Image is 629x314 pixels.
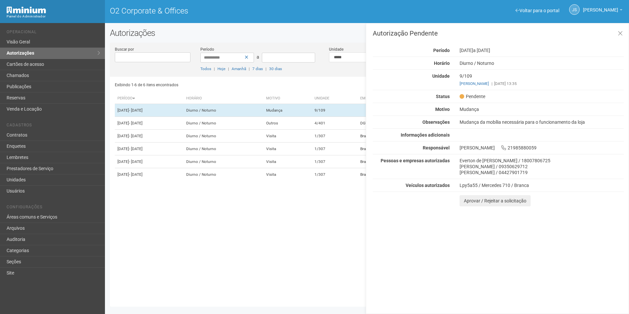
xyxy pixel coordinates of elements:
strong: Unidade [432,73,450,79]
li: Cadastros [7,123,100,130]
td: 1/307 [312,155,358,168]
span: a [257,54,259,60]
strong: Veículos autorizados [406,183,450,188]
strong: Status [436,94,450,99]
h1: O2 Corporate & Offices [110,7,362,15]
h3: Autorização Pendente [373,30,624,37]
td: Bravy [358,168,448,181]
th: Motivo [264,93,312,104]
td: 1/307 [312,130,358,143]
td: Diurno / Noturno [184,155,264,168]
div: [DATE] 13:35 [460,81,624,87]
td: Bravy [358,143,448,155]
td: [DATE] [115,104,184,117]
li: Configurações [7,205,100,212]
a: Todos [200,66,211,71]
span: - [DATE] [129,172,142,177]
button: Aprovar / Rejeitar a solicitação [460,195,531,206]
td: [DATE] [115,130,184,143]
td: Diurno / Noturno [184,104,264,117]
td: Visita [264,130,312,143]
a: JS [569,4,580,15]
label: Unidade [329,46,343,52]
h2: Autorizações [110,28,624,38]
div: 9/109 [455,73,629,87]
span: Jeferson Souza [583,1,618,13]
th: Empresa [358,93,448,104]
strong: Informações adicionais [401,132,450,138]
strong: Período [433,48,450,53]
a: 30 dias [269,66,282,71]
td: Visita [264,143,312,155]
li: Operacional [7,30,100,37]
span: - [DATE] [129,146,142,151]
td: Diurno / Noturno [184,130,264,143]
div: Diurno / Noturno [455,60,629,66]
span: | [265,66,266,71]
td: Visita [264,155,312,168]
td: Bravy [358,155,448,168]
strong: Responsável [423,145,450,150]
td: Diurno / Noturno [184,168,264,181]
div: Exibindo 1-6 de 6 itens encontrados [115,80,365,90]
a: Hoje [217,66,225,71]
span: a [DATE] [473,48,490,53]
div: [PERSON_NAME] / 04427901719 [460,170,624,175]
td: [DATE] [115,117,184,130]
img: Minium [7,7,46,13]
div: Mudança da mobília necessária para o funcionamento da loja [455,119,629,125]
td: 4/401 [312,117,358,130]
span: | [228,66,229,71]
td: Bravy [358,130,448,143]
div: Mudança [455,106,629,112]
span: - [DATE] [129,108,142,113]
td: Diurno / Noturno [184,117,264,130]
td: Outros [264,117,312,130]
th: Horário [184,93,264,104]
td: [DATE] [115,143,184,155]
strong: Horário [434,61,450,66]
span: - [DATE] [129,134,142,138]
td: [DATE] [115,155,184,168]
td: Mudança [264,104,312,117]
a: Amanhã [232,66,246,71]
strong: Motivo [435,107,450,112]
td: 1/307 [312,143,358,155]
div: Everton de [PERSON_NAME] / 18007806725 [460,158,624,164]
a: Voltar para o portal [516,8,559,13]
td: Diurno / Noturno [184,143,264,155]
span: - [DATE] [129,121,142,125]
td: [DATE] [115,168,184,181]
td: Visita [264,168,312,181]
td: DGT HOLDING LTDA [358,117,448,130]
div: [PERSON_NAME] 21985880059 [455,145,629,151]
a: [PERSON_NAME] [583,8,622,13]
th: Período [115,93,184,104]
div: [PERSON_NAME] / 09350629712 [460,164,624,170]
td: 9/109 [312,104,358,117]
span: Pendente [460,93,485,99]
div: Painel do Administrador [7,13,100,19]
span: | [491,81,492,86]
strong: Observações [422,119,450,125]
a: [PERSON_NAME] [460,81,489,86]
strong: Pessoas e empresas autorizadas [381,158,450,163]
label: Buscar por [115,46,134,52]
span: - [DATE] [129,159,142,164]
div: [DATE] [455,47,629,53]
label: Período [200,46,214,52]
td: 1/307 [312,168,358,181]
div: Lpy5a55 / Mercedes 710 / Branca [460,182,624,188]
span: | [249,66,250,71]
th: Unidade [312,93,358,104]
span: | [214,66,215,71]
a: 7 dias [252,66,263,71]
